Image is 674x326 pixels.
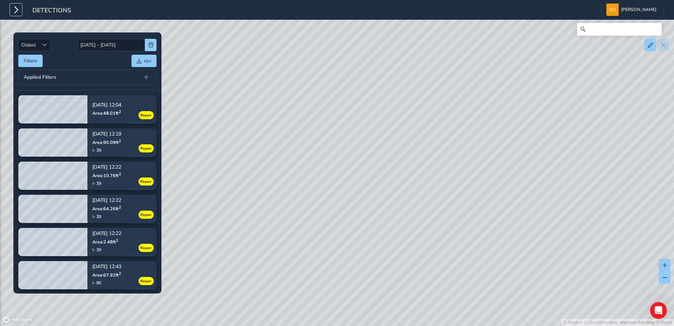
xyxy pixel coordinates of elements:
div: Close [225,3,238,16]
span: Repair [141,278,152,284]
p: [DATE] 12:22 [92,231,121,236]
span: Area: 90.09 ft [92,139,121,145]
p: [DATE] 12:19 [92,132,121,137]
span: Area: 10.76 ft [92,173,121,179]
button: Filters [18,55,43,67]
span: Area: 48.01 ft [92,110,121,116]
button: Collapse window [212,3,225,16]
button: csv [131,55,157,67]
p: [DATE] 12:22 [92,198,121,203]
div: Sort by Date [38,39,50,51]
span: Detections [32,6,71,16]
span: [PERSON_NAME] [621,4,656,16]
p: [DATE] 12:04 [92,103,121,108]
input: Search [577,23,662,36]
button: go back [5,3,18,16]
iframe: Intercom live chat [650,302,667,319]
span: Repair [141,245,152,251]
img: diamond-layout [606,4,619,16]
span: Repair [141,179,152,185]
button: [PERSON_NAME] [606,4,659,16]
span: csv [144,58,151,64]
span: Area: 67.92 ft [92,272,121,278]
span: Repair [141,146,152,151]
div: I- 90 [92,280,121,286]
span: Repair [141,113,152,118]
div: I- 39 [92,147,121,153]
sup: 2 [119,271,121,276]
sup: 2 [119,171,121,177]
sup: 2 [119,109,121,114]
p: [DATE] 12:43 [92,265,121,270]
span: Applied Filters [24,75,56,80]
span: Area: 64.26 ft [92,206,121,212]
sup: 2 [119,205,121,210]
div: I- 39 [92,214,121,219]
div: I- 39 [92,247,121,253]
span: Repair [141,212,152,218]
span: Oldest [19,39,38,51]
sup: 2 [116,238,118,243]
p: [DATE] 12:22 [92,165,121,170]
span: Area: 2.48 ft [92,239,118,245]
sup: 2 [119,138,121,144]
div: I- 39 [92,181,121,186]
